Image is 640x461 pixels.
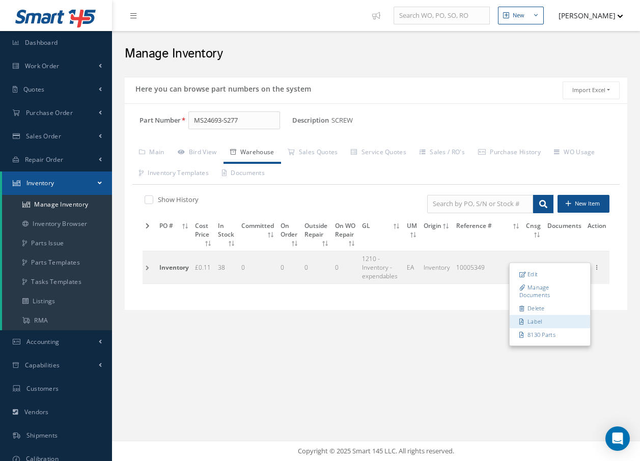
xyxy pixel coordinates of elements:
[192,218,215,251] th: Cost Price
[292,117,329,124] label: Description
[498,7,544,24] button: New
[404,218,421,251] th: UM
[331,111,357,130] span: SCREW
[24,408,49,416] span: Vendors
[26,431,58,440] span: Shipments
[301,251,332,283] td: 0
[224,142,281,164] a: Warehouse
[215,163,271,185] a: Documents
[413,142,471,164] a: Sales / RO's
[547,142,602,164] a: WO Usage
[26,132,61,140] span: Sales Order
[281,142,345,164] a: Sales Quotes
[2,214,112,234] a: Inventory Browser
[122,446,630,456] div: Copyright © 2025 Smart 145 LLC. All rights reserved.
[332,218,358,251] th: On WO Repair
[132,163,215,185] a: Inventory Templates
[2,234,112,253] a: Parts Issue
[558,195,609,213] button: New Item
[2,253,112,272] a: Parts Templates
[132,81,311,94] h5: Here you can browse part numbers on the system
[125,46,627,62] h2: Manage Inventory
[404,251,421,283] td: EA
[2,272,112,292] a: Tasks Templates
[26,108,73,117] span: Purchase Order
[25,155,64,164] span: Repair Order
[171,142,224,164] a: Bird View
[301,218,332,251] th: Outside Repair
[510,268,590,281] a: Edit
[523,218,544,251] th: Cnsg
[238,218,277,251] th: Committed
[513,11,524,20] div: New
[277,251,301,283] td: 0
[456,263,485,272] span: 10005349
[2,171,112,195] a: Inventory
[453,218,523,251] th: Reference #
[25,38,58,47] span: Dashboard
[427,195,533,213] input: Search by PO, S/N or Stock #
[394,7,490,25] input: Search WO, PO, SO, RO
[510,281,590,302] a: Manage Documents
[238,251,277,283] td: 0
[25,62,60,70] span: Work Order
[344,142,413,164] a: Service Quotes
[25,361,60,369] span: Capabilities
[332,251,358,283] td: 0
[605,426,630,451] div: Open Intercom Messenger
[2,292,112,311] a: Listings
[215,251,238,283] td: 38
[510,315,590,328] a: Label
[359,218,404,251] th: GL
[125,117,181,124] label: Part Number
[510,302,590,315] a: Delete
[2,195,112,214] a: Manage Inventory
[23,85,45,94] span: Quotes
[159,263,189,272] span: Inventory
[143,195,369,207] div: Show and not show all detail with stock
[421,218,453,251] th: Origin
[544,218,585,251] th: Documents
[563,81,620,99] button: Import Excel
[156,218,192,251] th: PO #
[510,328,590,341] a: 8130 Parts
[421,251,453,283] td: Inventory
[132,142,171,164] a: Main
[155,195,199,204] label: Show History
[215,218,238,251] th: In Stock
[26,384,59,393] span: Customers
[2,311,112,330] a: RMA
[26,337,60,346] span: Accounting
[192,251,215,283] td: £0.11
[585,218,609,251] th: Action
[26,179,54,187] span: Inventory
[471,142,547,164] a: Purchase History
[549,6,623,25] button: [PERSON_NAME]
[277,218,301,251] th: On Order
[359,251,404,283] td: 1210 - Inventory - expendables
